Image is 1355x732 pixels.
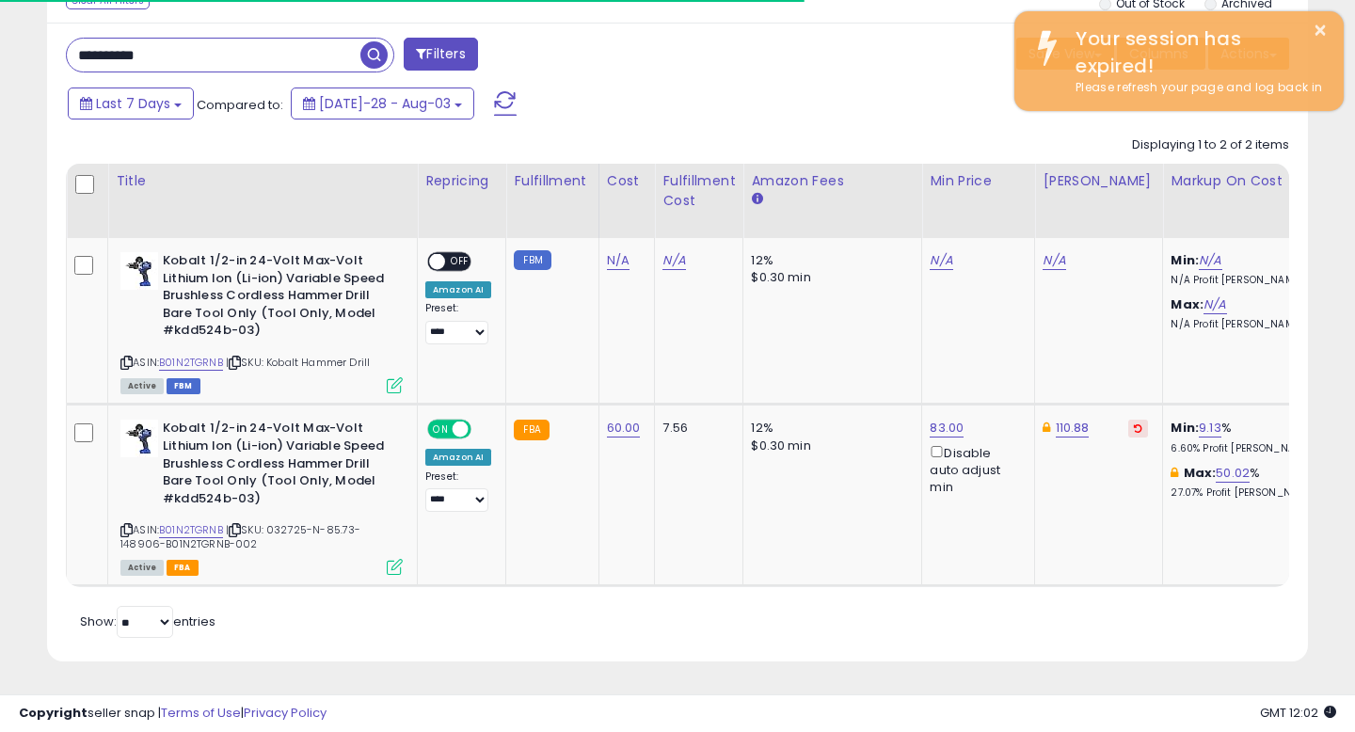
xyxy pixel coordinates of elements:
span: | SKU: Kobalt Hammer Drill [226,355,370,370]
b: Min: [1171,419,1199,437]
span: [DATE]-28 - Aug-03 [319,94,451,113]
div: Fulfillment Cost [662,171,735,211]
a: B01N2TGRNB [159,522,223,538]
th: The percentage added to the cost of goods (COGS) that forms the calculator for Min & Max prices. [1163,164,1342,238]
div: % [1171,465,1327,500]
div: Repricing [425,171,498,191]
span: OFF [469,422,499,438]
div: 12% [751,420,907,437]
div: Preset: [425,302,491,344]
i: Revert to store-level Dynamic Max Price [1134,423,1142,433]
a: Terms of Use [161,704,241,722]
i: This overrides the store level max markup for this listing [1171,467,1178,479]
span: Last 7 Days [96,94,170,113]
button: [DATE]-28 - Aug-03 [291,88,474,119]
strong: Copyright [19,704,88,722]
span: | SKU: 032725-N-85.73-148906-B01N2TGRNB-002 [120,522,361,550]
span: All listings currently available for purchase on Amazon [120,560,164,576]
p: 27.07% Profit [PERSON_NAME] [1171,486,1327,500]
a: 110.88 [1056,419,1090,438]
a: B01N2TGRNB [159,355,223,371]
div: Displaying 1 to 2 of 2 items [1132,136,1289,154]
div: [PERSON_NAME] [1043,171,1155,191]
div: Amazon Fees [751,171,914,191]
div: Min Price [930,171,1027,191]
b: Max: [1184,464,1217,482]
div: % [1171,420,1327,454]
a: 83.00 [930,419,964,438]
span: Compared to: [197,96,283,114]
span: Show: entries [80,613,215,630]
div: Markup on Cost [1171,171,1333,191]
b: Min: [1171,251,1199,269]
button: Last 7 Days [68,88,194,119]
span: FBM [167,378,200,394]
div: ASIN: [120,252,403,391]
div: Preset: [425,470,491,513]
div: 12% [751,252,907,269]
span: OFF [445,254,475,270]
div: Cost [607,171,647,191]
a: 50.02 [1216,464,1250,483]
button: Filters [404,38,477,71]
div: Amazon AI [425,281,491,298]
a: N/A [607,251,630,270]
b: Kobalt 1/2-in 24-Volt Max-Volt Lithium Ion (Li-ion) Variable Speed Brushless Cordless Hammer Dril... [163,252,391,344]
small: FBA [514,420,549,440]
b: Kobalt 1/2-in 24-Volt Max-Volt Lithium Ion (Li-ion) Variable Speed Brushless Cordless Hammer Dril... [163,420,391,512]
div: Disable auto adjust min [930,442,1020,497]
div: $0.30 min [751,269,907,286]
div: 7.56 [662,420,728,437]
div: Fulfillment [514,171,590,191]
p: 6.60% Profit [PERSON_NAME] [1171,442,1327,455]
a: 60.00 [607,419,641,438]
div: Please refresh your page and log back in [1061,79,1330,97]
div: Your session has expired! [1061,25,1330,79]
span: 2025-08-14 12:02 GMT [1260,704,1336,722]
span: All listings currently available for purchase on Amazon [120,378,164,394]
div: Title [116,171,409,191]
a: N/A [1199,251,1221,270]
a: N/A [930,251,952,270]
div: ASIN: [120,420,403,573]
button: × [1313,19,1328,42]
small: FBM [514,250,550,270]
p: N/A Profit [PERSON_NAME] [1171,274,1327,287]
small: Amazon Fees. [751,191,762,208]
p: N/A Profit [PERSON_NAME] [1171,318,1327,331]
a: 9.13 [1199,419,1221,438]
b: Max: [1171,295,1204,313]
a: N/A [1043,251,1065,270]
a: Privacy Policy [244,704,327,722]
span: ON [429,422,453,438]
img: 21mciTRccCL._SL40_.jpg [120,252,158,290]
div: $0.30 min [751,438,907,454]
span: FBA [167,560,199,576]
a: N/A [1204,295,1226,314]
img: 21mciTRccCL._SL40_.jpg [120,420,158,457]
a: N/A [662,251,685,270]
div: Amazon AI [425,449,491,466]
div: seller snap | | [19,705,327,723]
i: This overrides the store level Dynamic Max Price for this listing [1043,422,1050,434]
